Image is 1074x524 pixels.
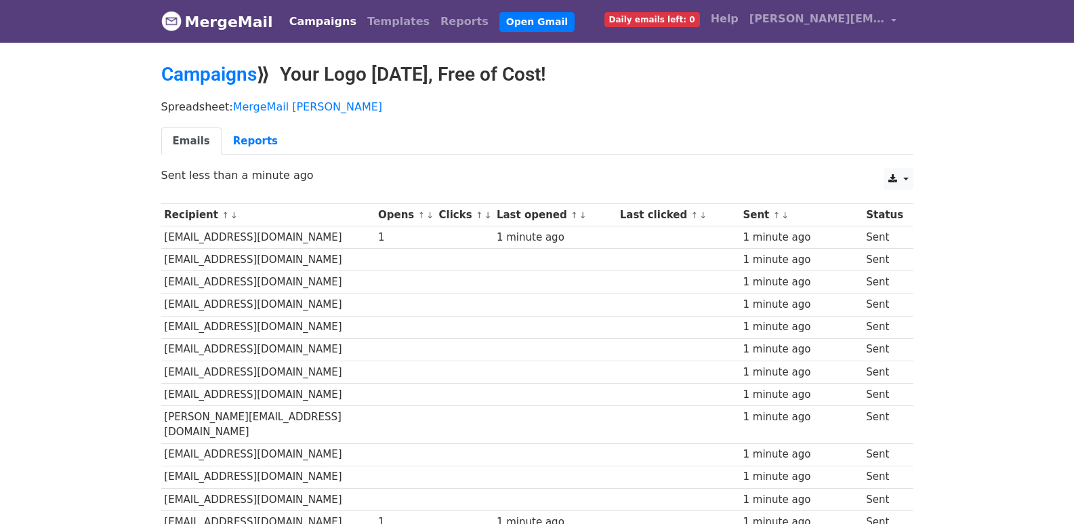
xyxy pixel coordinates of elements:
[740,204,863,226] th: Sent
[743,319,859,335] div: 1 minute ago
[604,12,700,27] span: Daily emails left: 0
[484,210,492,220] a: ↓
[435,8,494,35] a: Reports
[161,405,375,443] td: [PERSON_NAME][EMAIL_ADDRESS][DOMAIN_NAME]
[863,204,906,226] th: Status
[863,271,906,294] td: Sent
[497,230,613,245] div: 1 minute ago
[222,127,289,155] a: Reports
[781,210,789,220] a: ↓
[691,210,699,220] a: ↑
[233,100,382,113] a: MergeMail [PERSON_NAME]
[617,204,740,226] th: Last clicked
[161,204,375,226] th: Recipient
[161,7,273,36] a: MergeMail
[161,11,182,31] img: MergeMail logo
[743,387,859,403] div: 1 minute ago
[426,210,434,220] a: ↓
[705,5,744,33] a: Help
[362,8,435,35] a: Templates
[161,443,375,466] td: [EMAIL_ADDRESS][DOMAIN_NAME]
[161,100,913,114] p: Spreadsheet:
[743,275,859,290] div: 1 minute ago
[493,204,617,226] th: Last opened
[161,466,375,488] td: [EMAIL_ADDRESS][DOMAIN_NAME]
[743,230,859,245] div: 1 minute ago
[161,383,375,405] td: [EMAIL_ADDRESS][DOMAIN_NAME]
[863,338,906,361] td: Sent
[284,8,362,35] a: Campaigns
[161,361,375,383] td: [EMAIL_ADDRESS][DOMAIN_NAME]
[161,249,375,271] td: [EMAIL_ADDRESS][DOMAIN_NAME]
[161,127,222,155] a: Emails
[161,294,375,316] td: [EMAIL_ADDRESS][DOMAIN_NAME]
[863,383,906,405] td: Sent
[773,210,781,220] a: ↑
[161,488,375,510] td: [EMAIL_ADDRESS][DOMAIN_NAME]
[743,252,859,268] div: 1 minute ago
[743,365,859,380] div: 1 minute ago
[743,342,859,357] div: 1 minute ago
[499,12,575,32] a: Open Gmail
[222,210,229,220] a: ↑
[863,226,906,249] td: Sent
[743,409,859,425] div: 1 minute ago
[161,63,257,85] a: Campaigns
[571,210,578,220] a: ↑
[161,316,375,338] td: [EMAIL_ADDRESS][DOMAIN_NAME]
[161,226,375,249] td: [EMAIL_ADDRESS][DOMAIN_NAME]
[699,210,707,220] a: ↓
[418,210,426,220] a: ↑
[863,316,906,338] td: Sent
[161,338,375,361] td: [EMAIL_ADDRESS][DOMAIN_NAME]
[863,405,906,443] td: Sent
[743,297,859,313] div: 1 minute ago
[743,492,859,508] div: 1 minute ago
[579,210,587,220] a: ↓
[863,361,906,383] td: Sent
[161,271,375,294] td: [EMAIL_ADDRESS][DOMAIN_NAME]
[749,11,885,27] span: [PERSON_NAME][EMAIL_ADDRESS][DOMAIN_NAME]
[599,5,705,33] a: Daily emails left: 0
[744,5,903,37] a: [PERSON_NAME][EMAIL_ADDRESS][DOMAIN_NAME]
[743,447,859,462] div: 1 minute ago
[161,168,913,182] p: Sent less than a minute ago
[375,204,436,226] th: Opens
[436,204,493,226] th: Clicks
[743,469,859,485] div: 1 minute ago
[863,488,906,510] td: Sent
[863,294,906,316] td: Sent
[161,63,913,86] h2: ⟫ Your Logo [DATE], Free of Cost!
[476,210,483,220] a: ↑
[378,230,432,245] div: 1
[863,466,906,488] td: Sent
[230,210,238,220] a: ↓
[863,443,906,466] td: Sent
[863,249,906,271] td: Sent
